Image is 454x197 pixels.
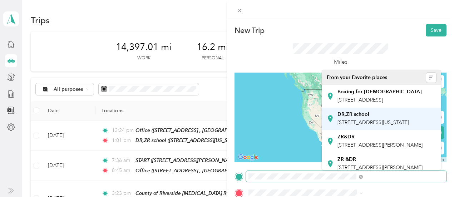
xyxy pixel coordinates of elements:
[327,74,387,81] span: From your Favorite places
[337,156,356,163] strong: ZR &DR
[337,134,355,140] strong: ZR&DR
[337,142,423,148] span: [STREET_ADDRESS][PERSON_NAME]
[337,164,423,171] span: [STREET_ADDRESS][PERSON_NAME]
[236,153,260,162] img: Google
[337,119,409,125] span: [STREET_ADDRESS][US_STATE]
[235,25,265,35] p: New Trip
[414,157,454,197] iframe: Everlance-gr Chat Button Frame
[337,97,383,103] span: [STREET_ADDRESS]
[334,58,347,67] p: Miles
[337,89,422,95] strong: Boxing for [DEMOGRAPHIC_DATA]
[337,111,369,118] strong: DR,ZR school
[236,153,260,162] a: Open this area in Google Maps (opens a new window)
[426,24,446,36] button: Save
